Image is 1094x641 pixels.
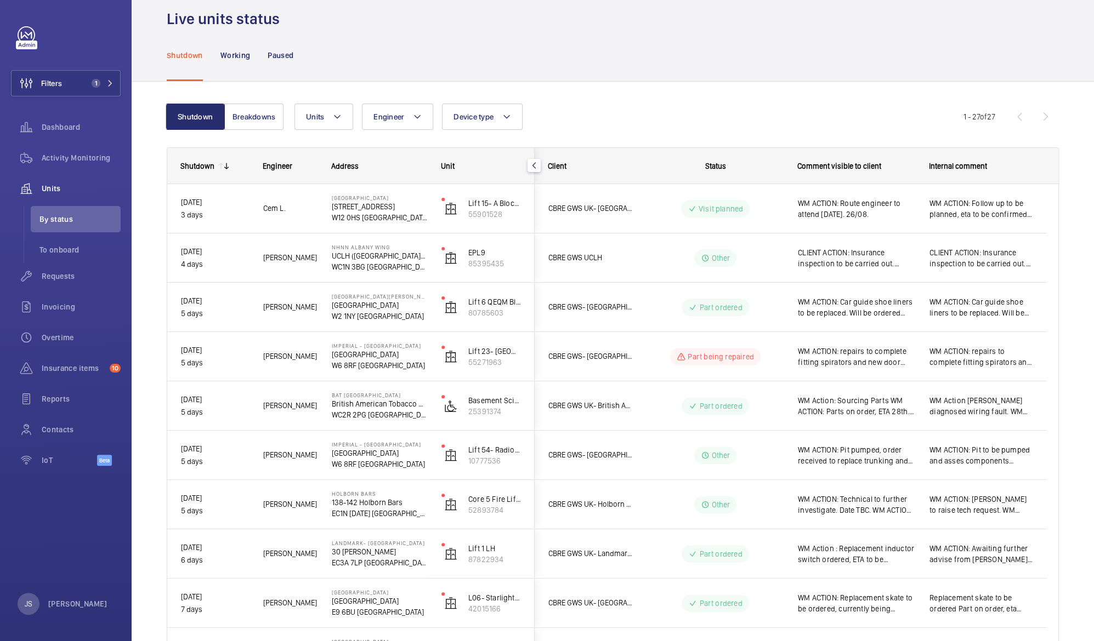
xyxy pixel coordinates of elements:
div: Press SPACE to select this row. [535,184,1047,233]
span: CLIENT ACTION: Insurance inspection to be carried out. [DATE]. 22/08 [929,247,1033,269]
span: Client [548,162,566,170]
span: CBRE GWS- [GEOGRAPHIC_DATA] ([GEOGRAPHIC_DATA]) [548,449,633,461]
p: 7 days [181,603,249,616]
p: 30 [PERSON_NAME] [332,546,427,557]
span: Beta [97,455,112,466]
img: elevator.svg [444,301,457,314]
span: WM ACTION: Replacement skate to be ordered, currently being sourced. WM ACTION: Skate on order, e... [798,592,915,614]
p: Lift 1 LH [468,543,521,554]
span: CBRE GWS UK- Landmark [GEOGRAPHIC_DATA] [548,547,633,560]
button: Filters1 [11,70,121,96]
p: [DATE] [181,295,249,307]
p: 80785603 [468,307,521,318]
p: 85395435 [468,258,521,269]
span: WM ACTION: Car guide shoe liners to be replaced. Will be ordered [DATE] and provide eta shortly. ... [929,296,1033,318]
span: WM Action [PERSON_NAME] diagnosed wiring fault. WM ACTION: Parts on order, ETA 28th. 26.08. [929,395,1033,417]
p: [DATE] [181,591,249,603]
span: Units [306,112,324,121]
span: CBRE GWS UCLH [548,251,633,264]
p: Imperial - [GEOGRAPHIC_DATA] [332,441,427,448]
div: Press SPACE to select this row. [535,529,1047,579]
span: WM ACTION: repairs to complete fitting spirators and new door shoes on all floors. COP to be retu... [798,346,915,368]
span: Activity Monitoring [42,152,121,163]
span: To onboard [39,244,121,255]
img: elevator.svg [444,449,457,462]
p: [DATE] [181,443,249,455]
span: Engineer [263,162,292,170]
button: Device type [442,104,523,130]
span: [PERSON_NAME] [263,399,318,412]
p: 5 days [181,307,249,320]
p: [DATE] [181,344,249,357]
span: Address [331,162,359,170]
p: [GEOGRAPHIC_DATA] [332,589,427,596]
div: Press SPACE to select this row. [167,233,535,283]
p: WC2R 2PG [GEOGRAPHIC_DATA] [332,409,427,420]
span: WM ACTION: Pit pumped, order received to replace trunking and wiring in the pit. Date of works TB... [798,444,915,466]
div: Press SPACE to select this row. [167,283,535,332]
p: Working [220,50,250,61]
div: Press SPACE to select this row. [167,332,535,381]
button: Shutdown [166,104,225,130]
p: Part ordered [699,302,742,313]
p: 52893784 [468,505,521,516]
p: E9 6BU [GEOGRAPHIC_DATA] [332,606,427,617]
span: Insurance items [42,363,105,374]
img: elevator.svg [444,202,457,215]
p: 4 days [181,258,249,271]
span: CBRE GWS UK- [GEOGRAPHIC_DATA] (Critical) [548,597,633,609]
img: platform_lift.svg [444,399,457,413]
p: Other [712,499,730,510]
div: Press SPACE to select this row. [535,283,1047,332]
p: EPL9 [468,247,521,258]
p: EC1N [DATE] [GEOGRAPHIC_DATA] [332,508,427,519]
span: Engineer [373,112,404,121]
p: 55271963 [468,357,521,368]
div: Press SPACE to select this row. [167,529,535,579]
p: L06- Starlight [PERSON_NAME] (2FLR) [468,592,521,603]
span: CBRE GWS UK- British American Tobacco Globe House [548,399,633,412]
span: By status [39,214,121,225]
p: [GEOGRAPHIC_DATA][PERSON_NAME] [332,293,427,300]
p: Holborn Bars [332,490,427,497]
span: CLIENT ACTION: Insurance inspection to be carried out. [DATE]. 22/08 [798,247,915,269]
span: WM ACTION: [PERSON_NAME] to raise tech request. WM ACTION: Don’t worry about that request as I ha... [929,494,1033,516]
button: Engineer [362,104,433,130]
span: [PERSON_NAME] [263,547,318,560]
p: W6 8RF [GEOGRAPHIC_DATA] [332,459,427,470]
span: Status [705,162,726,170]
p: [GEOGRAPHIC_DATA] [332,349,427,360]
p: 5 days [181,406,249,419]
span: WM Action : Replacement inductor switch ordered, ETA to be confirmed. WM ACTION: Part on order, E... [798,543,915,565]
p: 42015166 [468,603,521,614]
p: 10777536 [468,455,521,466]
p: 3 days [181,209,249,221]
p: Visit planned [699,203,743,214]
p: Lift 6 QEQM Block [468,296,521,307]
p: W12 0HS [GEOGRAPHIC_DATA] [332,212,427,223]
p: Part ordered [699,598,742,609]
p: 138-142 Holborn Bars [332,497,427,508]
div: Press SPACE to select this row. [535,233,1047,283]
span: CBRE GWS UK- Holborn Bars [548,498,633,511]
span: WM ACTION: Follow up to be planned, eta to be confirmed. 26/08 [GEOGRAPHIC_DATA] [929,198,1033,220]
span: CBRE GWS- [GEOGRAPHIC_DATA] ([GEOGRAPHIC_DATA]) [548,350,633,363]
div: Press SPACE to select this row. [167,184,535,233]
img: elevator.svg [444,597,457,610]
span: [PERSON_NAME] [263,301,318,313]
span: WM ACTION: Pit to be pumped and asses components affected. Date of works TBC. 21/08 [929,444,1033,466]
button: Breakdowns [224,104,284,130]
p: [STREET_ADDRESS] [332,201,427,212]
span: [PERSON_NAME] [263,251,318,264]
p: [GEOGRAPHIC_DATA] [332,596,427,606]
span: 1 [92,79,100,88]
div: Shutdown [180,162,214,170]
span: Dashboard [42,122,121,133]
p: BAT [GEOGRAPHIC_DATA] [332,392,427,398]
span: Invoicing [42,301,121,312]
span: WM ACTION: Car guide shoe liners to be replaced. Will be ordered [DATE] and provide eta shortly. ... [798,296,915,318]
span: [PERSON_NAME] [263,449,318,461]
span: 10 [110,364,121,373]
div: Press SPACE to select this row. [535,480,1047,529]
p: 55901528 [468,209,521,220]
